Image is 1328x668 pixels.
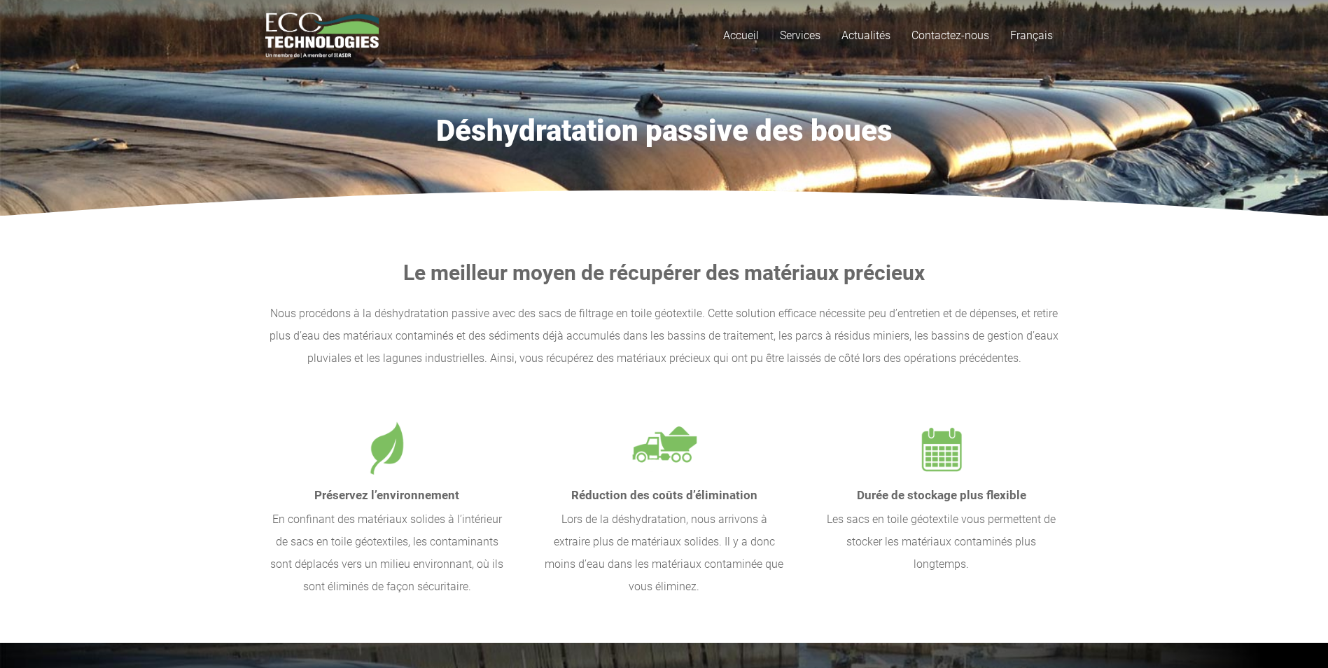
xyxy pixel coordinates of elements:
[723,29,759,42] span: Accueil
[780,29,820,42] span: Services
[265,302,1063,370] p: Nous procédons à la déshydratation passive avec des sacs de filtrage en toile géotextile. Cette s...
[265,508,509,598] p: En confinant des matériaux solides à l’intérieur de sacs en toile géotextiles, les contaminants s...
[1010,29,1053,42] span: Français
[543,508,786,598] p: Lors de la déshydratation, nous arrivons à extraire plus de matériaux solides. Il y a donc moins ...
[820,508,1063,576] p: Les sacs en toile géotextile vous permettent de stocker les matériaux contaminés plus longtemps.
[265,113,1063,148] h1: Déshydratation passive des boues
[857,488,1026,502] strong: Durée de stockage plus flexible
[314,488,459,502] strong: Préservez l’environnement
[265,13,379,58] a: logo_EcoTech_ASDR_RGB
[841,29,890,42] span: Actualités
[911,29,989,42] span: Contactez-nous
[571,488,757,502] strong: Réduction des coûts d’élimination
[403,260,925,285] strong: Le meilleur moyen de récupérer des matériaux précieux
